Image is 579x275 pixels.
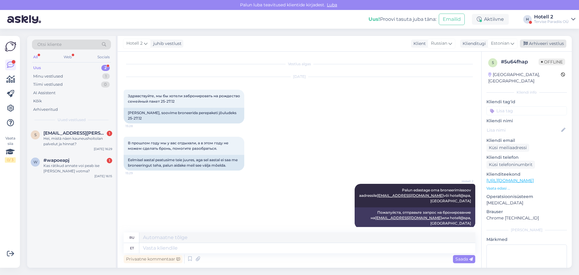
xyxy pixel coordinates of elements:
span: 5 [492,60,494,65]
p: Kliendi nimi [486,118,567,124]
div: All [32,53,39,61]
span: Offline [539,59,565,65]
div: Vestlus algas [124,61,475,67]
div: Proovi tasuta juba täna: [369,16,436,23]
div: [PERSON_NAME] [486,227,567,233]
p: Kliendi tag'id [486,99,567,105]
div: 2 [101,65,110,71]
p: Kliendi telefon [486,154,567,161]
div: 1 [107,131,112,136]
span: sini.lehtinen@gmail.com [43,130,106,136]
div: [PERSON_NAME], soovime broneerida perepaketi jõuludeks 25-27.12 [124,108,244,123]
div: Hei, mistä näen kauneushoitolan palvelut ja hinnat? [43,136,112,147]
div: Küsi telefoninumbrit [486,161,535,169]
div: Kliendi info [486,90,567,95]
div: Vaata siia [5,136,16,163]
div: Пожалуйста, отправьте запрос на бронирование на или hotell@spa,[GEOGRAPHIC_DATA] [355,207,475,229]
div: Klient [411,40,426,47]
div: et [130,243,134,253]
p: [MEDICAL_DATA] [486,200,567,206]
div: Socials [96,53,111,61]
div: Arhiveeritud [33,107,58,113]
input: Lisa nimi [487,127,560,133]
span: Hotell 2 [451,179,473,184]
p: Operatsioonisüsteem [486,193,567,200]
div: Klienditugi [460,40,486,47]
div: 0 [101,82,110,88]
div: Tiimi vestlused [33,82,63,88]
div: Eelmisel aastal peatusime teie juures, aga sel aastal ei saa me broneeringut teha, palun aidake m... [124,155,244,171]
span: Hotell 2 [126,40,143,47]
p: Brauser [486,209,567,215]
div: 1 [102,73,110,79]
div: H [523,15,532,24]
span: Saada [455,256,473,262]
div: Aktiivne [472,14,509,25]
a: Hotell 2Tervise Paradiis OÜ [534,14,575,24]
b: Uus! [369,16,380,22]
div: Privaatne kommentaar [124,255,182,263]
p: Chrome [TECHNICAL_ID] [486,215,567,221]
div: 1 [107,158,112,163]
div: [DATE] 16:29 [94,147,112,151]
span: Russian [431,40,447,47]
span: Estonian [491,40,509,47]
p: Vaata edasi ... [486,186,567,191]
p: Klienditeekond [486,171,567,177]
p: Märkmed [486,236,567,243]
div: Hotell 2 [534,14,569,19]
div: AI Assistent [33,90,55,96]
a: [URL][DOMAIN_NAME] [486,178,534,183]
div: Kas rätikud annate voi peab ise [PERSON_NAME] votma? [43,163,112,174]
a: [EMAIL_ADDRESS][DOMAIN_NAME] [375,216,442,220]
span: Здравствуйте, мы бы хотели забронировать на рождество семейный пакет 25-27.12 [128,94,241,104]
div: Küsi meiliaadressi [486,144,529,152]
div: # 5u64fhap [501,58,539,66]
button: Emailid [439,14,465,25]
a: [EMAIL_ADDRESS][DOMAIN_NAME] [377,193,444,198]
span: w [33,160,37,164]
div: ru [129,232,134,243]
span: 15:28 [125,124,148,128]
span: Luba [325,2,339,8]
span: В прошлом году мы у вас отдыхали, а в этом году не можем сделать бронь, помогите разобраться. [128,141,229,151]
div: [GEOGRAPHIC_DATA], [GEOGRAPHIC_DATA] [488,72,561,84]
span: 15:29 [125,171,148,175]
input: Lisa tag [486,106,567,115]
img: Askly Logo [5,41,16,52]
div: Minu vestlused [33,73,63,79]
div: Arhiveeri vestlus [520,40,566,48]
span: #wapoeapj [43,158,69,163]
div: Web [62,53,73,61]
div: [DATE] 16:15 [94,174,112,178]
div: Kõik [33,98,42,104]
span: s [34,133,36,137]
div: 0 / 3 [5,157,16,163]
span: Otsi kliente [37,41,62,48]
div: Tervise Paradiis OÜ [534,19,569,24]
span: Uued vestlused [58,117,86,123]
div: juhib vestlust [151,40,182,47]
div: [DATE] [124,74,475,79]
div: Uus [33,65,41,71]
p: Kliendi email [486,137,567,144]
span: Palun edastage oma broneerimissoov aadressile või hotell@spa,[GEOGRAPHIC_DATA] [359,188,472,203]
